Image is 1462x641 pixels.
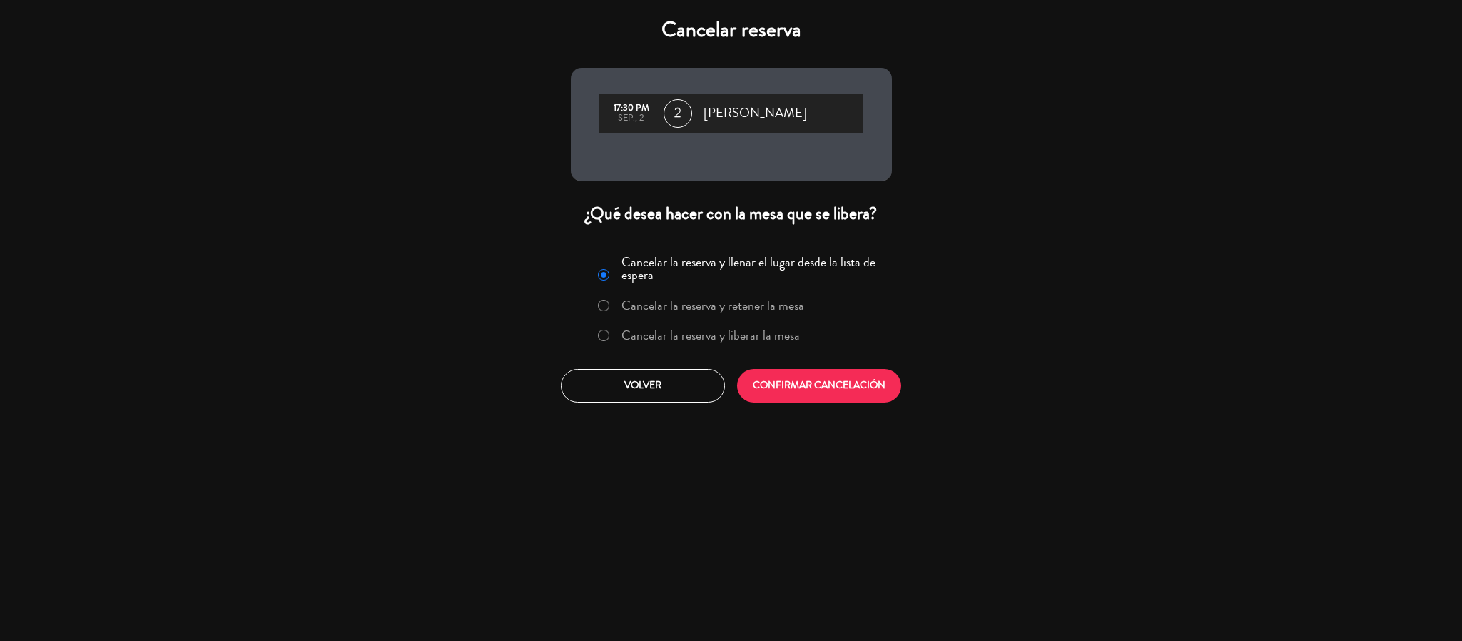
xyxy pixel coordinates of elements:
button: Volver [561,369,725,403]
div: ¿Qué desea hacer con la mesa que se libera? [571,203,892,225]
span: 2 [664,99,692,128]
label: Cancelar la reserva y retener la mesa [621,299,804,312]
div: sep., 2 [606,113,656,123]
span: [PERSON_NAME] [704,103,807,124]
div: 17:30 PM [606,104,656,113]
label: Cancelar la reserva y liberar la mesa [621,329,800,342]
label: Cancelar la reserva y llenar el lugar desde la lista de espera [621,256,883,281]
h4: Cancelar reserva [571,17,892,43]
button: CONFIRMAR CANCELACIÓN [737,369,901,403]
